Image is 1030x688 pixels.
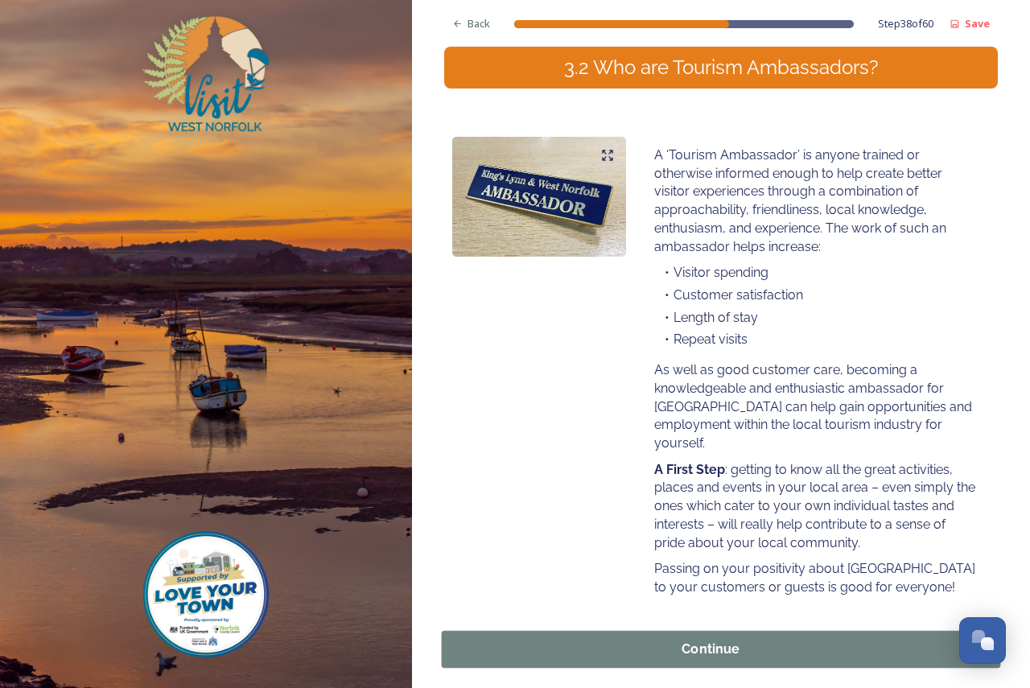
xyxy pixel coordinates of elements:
[654,146,978,256] p: A ‘Tourism Ambassador’ is anyone trained or otherwise informed enough to help create better visit...
[451,53,991,82] div: 3.2 Who are Tourism Ambassadors?
[965,16,990,31] strong: Save
[442,630,1001,667] button: Continue
[654,462,725,477] strong: A First Step
[654,461,978,553] p: : getting to know all the great activities, places and events in your local area – even simply th...
[654,286,978,305] li: Customer satisfaction
[654,361,978,453] p: As well as good customer care, becoming a knowledgeable and enthusiastic ambassador for [GEOGRAPH...
[654,331,978,349] li: Repeat visits
[468,16,490,31] span: Back
[654,560,978,596] p: Passing on your positivity about [GEOGRAPHIC_DATA] to your customers or guests is good for everyone!
[878,16,933,31] span: Step 38 of 60
[959,617,1006,664] button: Open Chat
[654,309,978,328] li: Length of stay
[451,640,971,659] div: Continue
[654,264,978,282] li: Visitor spending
